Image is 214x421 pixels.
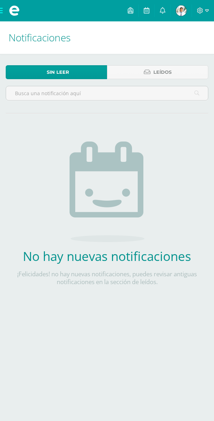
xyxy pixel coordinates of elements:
p: ¡Felicidades! no hay nuevas notificaciones, puedes revisar antiguas notificaciones en la sección ... [6,270,208,286]
img: no_activities.png [70,142,144,242]
span: Notificaciones [9,31,71,44]
span: Sin leer [47,66,69,79]
img: 634950e137f39f5adc814172a08baa45.png [176,5,187,16]
input: Busca una notificación aquí [6,86,208,100]
span: Leídos [153,66,172,79]
a: Leídos [107,65,208,79]
a: Sin leer [6,65,107,79]
h2: No hay nuevas notificaciones [6,248,208,265]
